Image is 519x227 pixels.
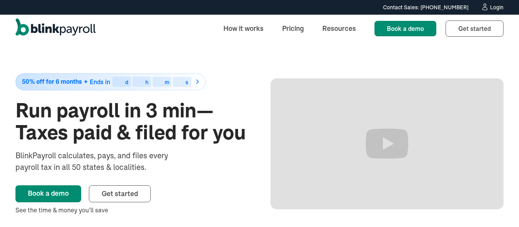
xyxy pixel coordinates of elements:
[102,189,138,198] span: Get started
[15,185,81,202] a: Book a demo
[15,205,249,215] div: See the time & money you’ll save
[446,20,504,37] a: Get started
[15,73,249,90] a: 50% off for 6 monthsEnds indhms
[383,3,468,12] div: Contact Sales: [PHONE_NUMBER]
[374,21,436,36] a: Book a demo
[145,80,148,85] div: h
[490,5,504,10] div: Login
[217,20,270,37] a: How it works
[15,19,96,39] a: home
[481,3,504,12] a: Login
[458,25,491,32] span: Get started
[125,80,128,85] div: d
[165,80,169,85] div: m
[15,100,249,144] h1: Run payroll in 3 min—Taxes paid & filed for you
[387,25,424,32] span: Book a demo
[15,150,189,173] div: BlinkPayroll calculates, pays, and files every payroll tax in all 50 states & localities.
[276,20,310,37] a: Pricing
[22,78,82,85] span: 50% off for 6 months
[271,78,504,209] iframe: Run Payroll in 3 min with BlinkPayroll
[90,78,110,86] span: Ends in
[89,185,151,202] a: Get started
[316,20,362,37] a: Resources
[185,80,188,85] div: s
